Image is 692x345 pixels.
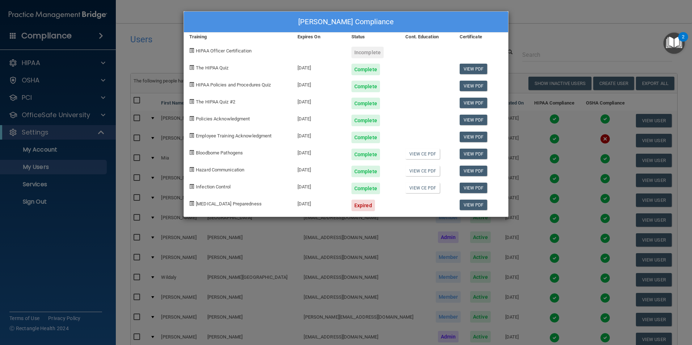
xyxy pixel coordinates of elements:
[351,149,380,160] div: Complete
[351,200,375,211] div: Expired
[460,64,488,74] a: View PDF
[196,116,250,122] span: Policies Acknowledgment
[292,194,346,211] div: [DATE]
[351,166,380,177] div: Complete
[405,149,440,159] a: View CE PDF
[663,33,685,54] button: Open Resource Center, 2 new notifications
[460,166,488,176] a: View PDF
[351,132,380,143] div: Complete
[682,37,684,46] div: 2
[460,132,488,142] a: View PDF
[292,33,346,41] div: Expires On
[196,184,231,189] span: Infection Control
[400,33,454,41] div: Cont. Education
[292,143,346,160] div: [DATE]
[292,109,346,126] div: [DATE]
[460,200,488,210] a: View PDF
[292,75,346,92] div: [DATE]
[351,64,380,75] div: Complete
[196,150,243,156] span: Bloodborne Pathogens
[196,201,262,206] span: [MEDICAL_DATA] Preparedness
[454,33,508,41] div: Certificate
[196,48,252,54] span: HIPAA Officer Certification
[292,92,346,109] div: [DATE]
[405,166,440,176] a: View CE PDF
[351,183,380,194] div: Complete
[351,115,380,126] div: Complete
[292,160,346,177] div: [DATE]
[351,98,380,109] div: Complete
[196,65,228,71] span: The HIPAA Quiz
[196,167,244,172] span: Hazard Communication
[460,149,488,159] a: View PDF
[184,12,508,33] div: [PERSON_NAME] Compliance
[292,58,346,75] div: [DATE]
[184,33,292,41] div: Training
[351,81,380,92] div: Complete
[292,126,346,143] div: [DATE]
[460,183,488,193] a: View PDF
[292,177,346,194] div: [DATE]
[196,99,235,105] span: The HIPAA Quiz #2
[196,133,271,139] span: Employee Training Acknowledgment
[460,98,488,108] a: View PDF
[460,115,488,125] a: View PDF
[460,81,488,91] a: View PDF
[346,33,400,41] div: Status
[405,183,440,193] a: View CE PDF
[196,82,271,88] span: HIPAA Policies and Procedures Quiz
[351,47,384,58] div: Incomplete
